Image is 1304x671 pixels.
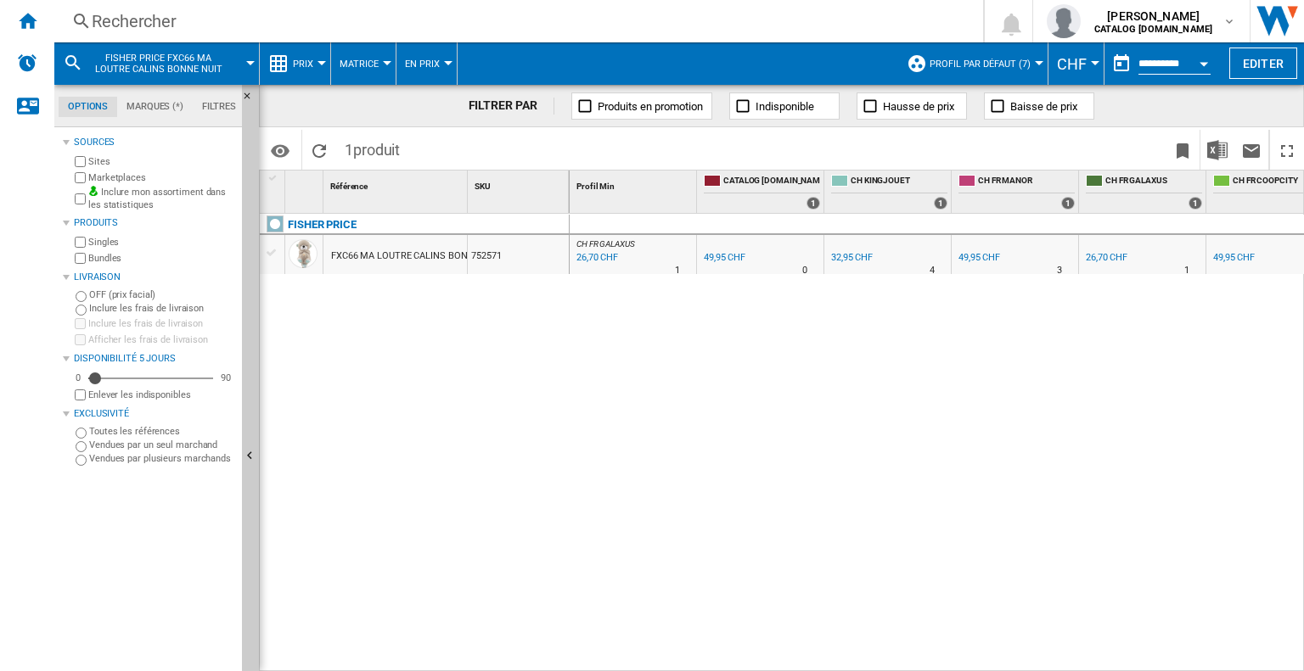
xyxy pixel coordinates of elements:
div: FISHER PRICE FXC66 MA LOUTRE CALINS BONNE NUIT [63,42,250,85]
div: Exclusivité [74,407,235,421]
md-tab-item: Marques (*) [117,97,193,117]
input: Vendues par plusieurs marchands [76,455,87,466]
div: 49,95 CHF [1213,252,1255,263]
input: Singles [75,237,86,248]
button: Envoyer ce rapport par email [1234,130,1268,170]
div: 1 offers sold by CH FR MANOR [1061,197,1075,210]
div: 26,70 CHF [1086,252,1127,263]
div: 90 [216,372,235,384]
div: Prix [268,42,322,85]
label: Afficher les frais de livraison [88,333,235,346]
div: 49,95 CHF [1211,249,1255,266]
div: CH KINGJOUET 1 offers sold by CH KINGJOUET [828,171,951,213]
md-tab-item: Filtres [193,97,245,117]
button: md-calendar [1104,47,1138,81]
button: CHF [1057,42,1095,85]
button: Prix [293,42,322,85]
div: 1 offers sold by CH KINGJOUET [934,197,947,210]
button: Options [263,135,297,165]
label: Singles [88,236,235,249]
button: Recharger [302,130,336,170]
label: Toutes les références [89,425,235,438]
div: Disponibilité 5 Jours [74,352,235,366]
span: Profil par défaut (7) [930,59,1031,70]
div: 1 offers sold by CH FR GALAXUS [1189,197,1202,210]
label: Enlever les indisponibles [88,389,235,401]
div: Délai de livraison : 4 jours [930,262,935,279]
button: Produits en promotion [571,92,712,120]
input: Bundles [75,253,86,264]
md-tab-item: Options [59,97,117,117]
label: Bundles [88,252,235,265]
button: Masquer [242,85,262,115]
img: mysite-bg-18x18.png [88,186,98,196]
div: 49,95 CHF [956,249,1000,266]
label: Vendues par un seul marchand [89,439,235,451]
input: Inclure mon assortiment dans les statistiques [75,188,86,210]
span: Baisse de prix [1010,100,1077,113]
div: CH FR GALAXUS 1 offers sold by CH FR GALAXUS [1082,171,1206,213]
label: Marketplaces [88,171,235,184]
button: FISHER PRICE FXC66 MA LOUTRE CALINS BONNE NUIT [90,42,244,85]
button: Open calendar [1189,46,1219,76]
label: Sites [88,155,235,168]
div: Sort None [471,171,569,197]
span: Profil Min [576,182,615,191]
div: CH FR MANOR 1 offers sold by CH FR MANOR [955,171,1078,213]
img: profile.jpg [1047,4,1081,38]
input: Marketplaces [75,172,86,183]
div: Référence Sort None [327,171,467,197]
button: Matrice [340,42,387,85]
div: Délai de livraison : 1 jour [675,262,680,279]
input: Sites [75,156,86,167]
div: 32,95 CHF [831,252,873,263]
div: Délai de livraison : 1 jour [1184,262,1189,279]
div: Sort None [327,171,467,197]
span: Prix [293,59,313,70]
button: En Prix [405,42,448,85]
span: CHF [1057,55,1087,73]
div: Profil Min Sort None [573,171,696,197]
span: [PERSON_NAME] [1094,8,1212,25]
div: Mise à jour : dimanche 7 septembre 2025 11:01 [574,249,618,266]
div: Sort None [573,171,696,197]
md-menu: Currency [1048,42,1104,85]
input: Afficher les frais de livraison [75,389,86,400]
button: Profil par défaut (7) [930,42,1039,85]
div: Sort None [289,171,323,197]
input: Afficher les frais de livraison [75,334,86,345]
div: Cliquez pour filtrer sur cette marque [288,215,357,235]
img: alerts-logo.svg [17,53,37,73]
div: 49,95 CHF [704,252,745,263]
div: 26,70 CHF [1083,249,1127,266]
span: CH FR GALAXUS [1105,175,1202,189]
label: Inclure les frais de livraison [89,302,235,315]
span: CATALOG [DOMAIN_NAME] [723,175,820,189]
div: Profil par défaut (7) [907,42,1039,85]
span: Indisponible [756,100,814,113]
div: Sources [74,136,235,149]
span: SKU [475,182,491,191]
div: 1 offers sold by CATALOG KINGJOUET.CH [807,197,820,210]
input: Toutes les références [76,428,87,439]
label: OFF (prix facial) [89,288,235,301]
label: Inclure les frais de livraison [88,317,235,330]
div: Délai de livraison : 0 jour [802,262,807,279]
span: CH FR GALAXUS [576,239,635,249]
input: Vendues par un seul marchand [76,441,87,452]
div: 49,95 CHF [701,249,745,266]
span: En Prix [405,59,440,70]
label: Vendues par plusieurs marchands [89,452,235,465]
label: Inclure mon assortiment dans les statistiques [88,186,235,212]
div: 752571 [468,235,569,274]
div: FXC66 MA LOUTRE CALINS BONNE NUIT [331,237,503,276]
b: CATALOG [DOMAIN_NAME] [1094,24,1212,35]
span: Référence [330,182,368,191]
button: Plein écran [1270,130,1304,170]
span: FISHER PRICE FXC66 MA LOUTRE CALINS BONNE NUIT [90,53,227,75]
button: Télécharger au format Excel [1200,130,1234,170]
